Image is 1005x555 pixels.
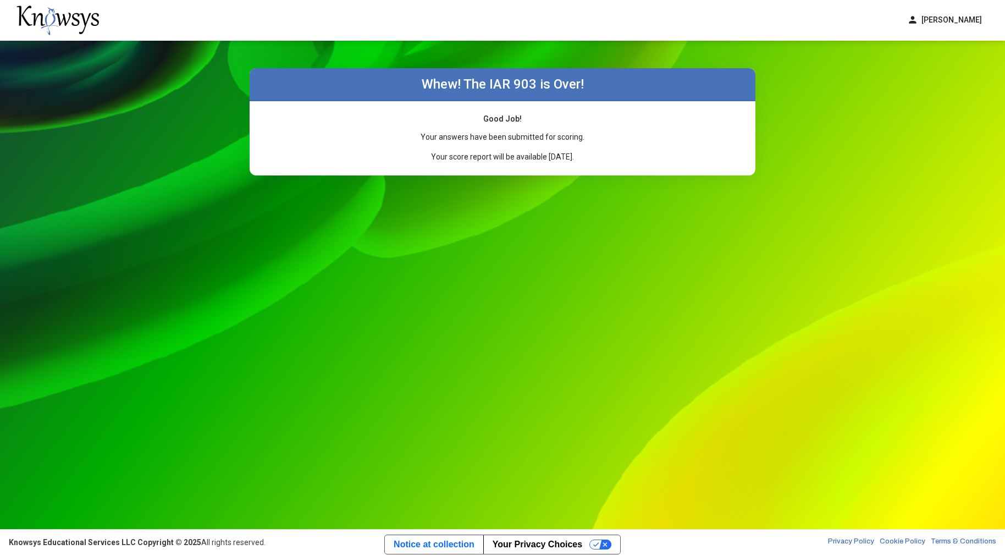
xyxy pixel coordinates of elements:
img: knowsys-logo.png [16,6,99,35]
a: Privacy Policy [828,537,874,548]
strong: Knowsys Educational Services LLC Copyright © 2025 [9,538,201,547]
button: Your Privacy Choices [483,535,620,554]
div: All rights reserved. [9,537,266,548]
span: person [907,14,918,26]
span: Good Job! [483,114,522,123]
label: Whew! The IAR 903 is Over! [422,76,584,92]
a: Notice at collection [385,535,483,554]
p: Your score report will be available [DATE]. [263,151,742,162]
span: Your answers have been submitted for scoring. [421,133,584,141]
a: Terms & Conditions [931,537,996,548]
button: person[PERSON_NAME] [901,11,989,29]
a: Cookie Policy [880,537,925,548]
